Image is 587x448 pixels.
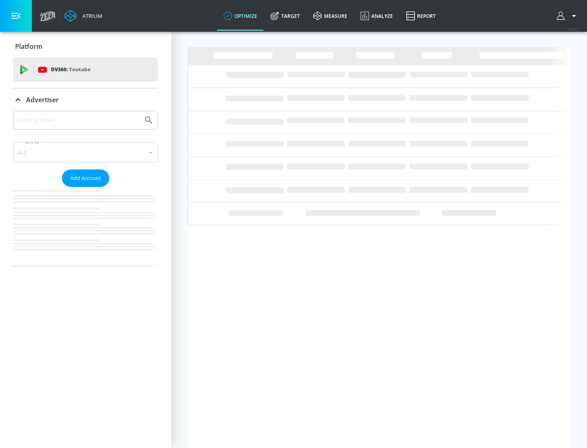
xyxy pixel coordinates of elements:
[217,1,264,31] a: optimize
[13,88,158,111] div: Advertiser
[307,1,354,31] a: measure
[13,35,158,58] div: Platform
[354,1,399,31] a: Analyze
[13,143,158,163] div: A-Z
[79,12,102,20] div: Atrium
[26,95,59,104] p: Advertiser
[15,42,42,51] p: Platform
[23,140,41,145] label: Sort By
[64,10,102,22] a: Atrium
[13,187,158,266] nav: list of Advertiser
[62,169,109,187] button: Add Account
[51,65,90,74] p: DV360:
[69,65,90,74] p: Youtube
[13,57,158,82] div: DV360: Youtube
[567,27,579,31] span: v 4.22.2
[16,115,140,125] input: Search by name
[399,1,442,31] a: Report
[264,1,307,31] a: Target
[13,111,158,266] div: Advertiser
[70,173,101,183] span: Add Account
